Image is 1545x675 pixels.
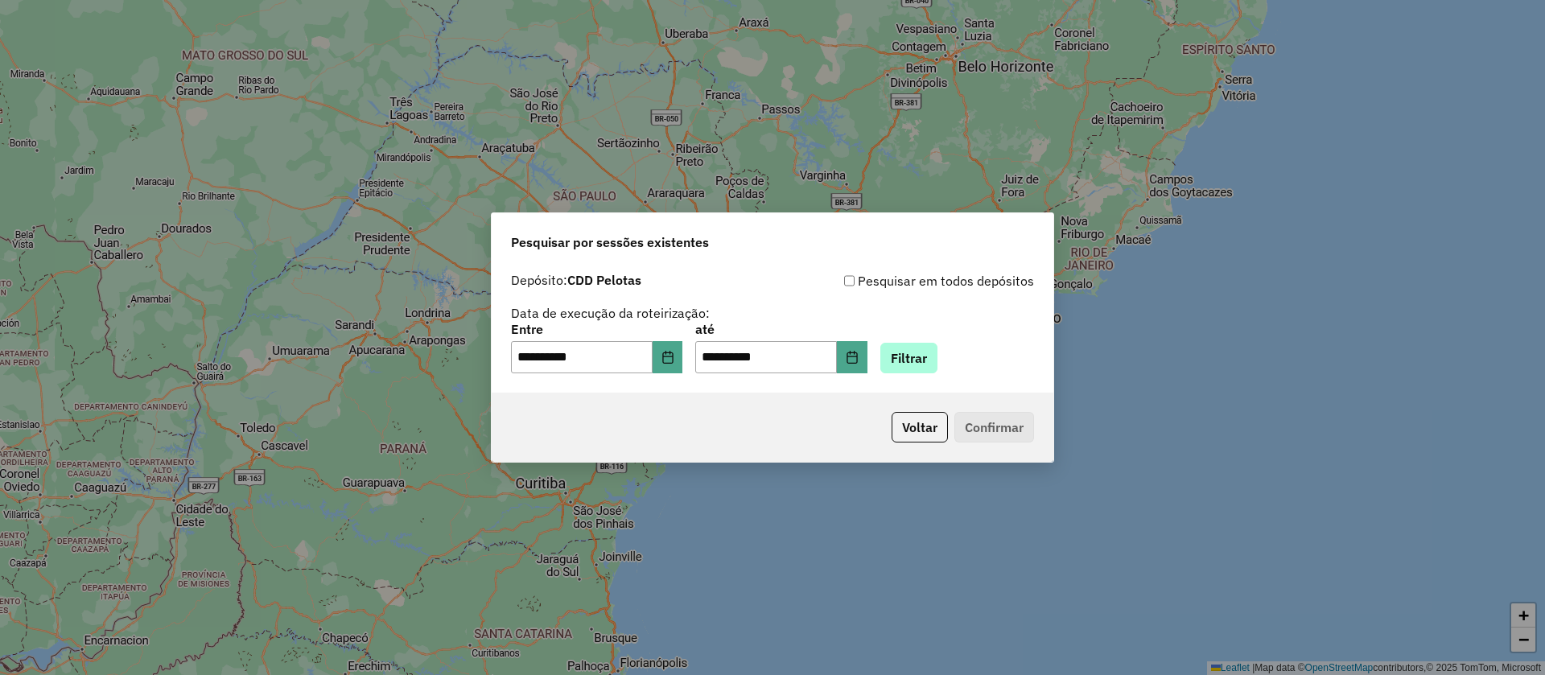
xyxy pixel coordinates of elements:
[511,319,682,339] label: Entre
[880,343,937,373] button: Filtrar
[772,271,1034,290] div: Pesquisar em todos depósitos
[511,233,709,252] span: Pesquisar por sessões existentes
[695,319,867,339] label: até
[653,341,683,373] button: Choose Date
[511,303,710,323] label: Data de execução da roteirização:
[511,270,641,290] label: Depósito:
[892,412,948,442] button: Voltar
[567,272,641,288] strong: CDD Pelotas
[837,341,867,373] button: Choose Date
